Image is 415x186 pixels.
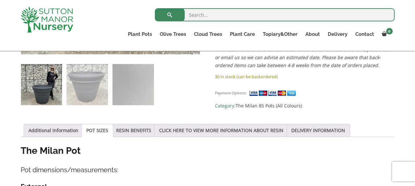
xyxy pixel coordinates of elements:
a: CLICK HERE TO VIEW MORE INFORMATION ABOUT RESIN [159,124,283,137]
span: Category: [215,102,394,110]
a: DELIVERY INFORMATION [291,124,345,137]
img: The Milan Pot 85 Colour Charcoal - Image 2 [67,64,108,105]
a: About [301,30,324,39]
a: 0 [378,30,395,39]
img: logo [21,7,73,33]
em: When stock shows “available on back-order or can be backordered” , please call or email us so we ... [215,46,390,68]
img: The Milan Pot 85 Colour Charcoal - Image 3 [113,64,154,105]
span: 0 [386,28,393,35]
p: 30 in stock (can be backordered) [215,73,394,81]
img: The Milan Pot 85 Colour Charcoal [21,64,62,105]
a: The Milan 85 Pots (All Colours) [236,103,302,109]
a: Delivery [324,30,351,39]
a: Contact [351,30,378,39]
small: Payment Options: [215,90,247,95]
a: POT SIZES [86,124,108,137]
a: Additional information [29,124,78,137]
a: RESIN BENEFITS [116,124,151,137]
a: Olive Trees [156,30,190,39]
a: Plant Care [226,30,259,39]
a: Topiary&Other [259,30,301,39]
a: Cloud Trees [190,30,226,39]
strong: The Milan Pot [21,145,81,156]
h4: Pot dimensions/measurements: [21,165,395,175]
input: Search... [155,8,395,21]
a: Plant Pots [124,30,156,39]
img: payment supported [249,90,298,97]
